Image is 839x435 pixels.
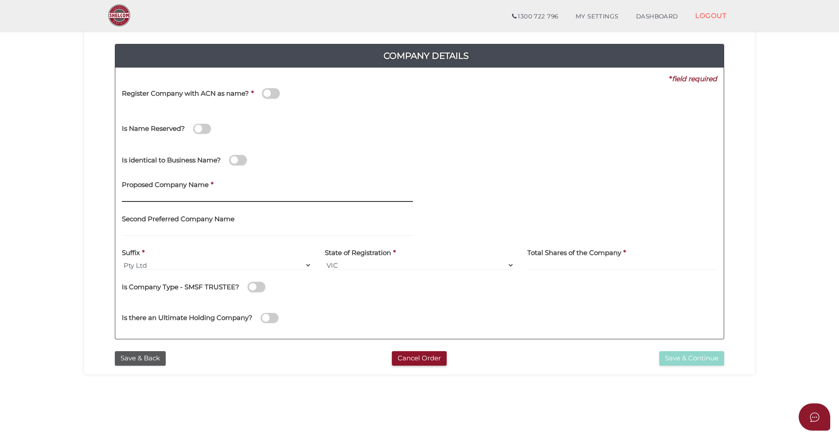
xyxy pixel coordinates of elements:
[659,351,724,366] button: Save & Continue
[503,8,567,25] a: 1300 722 796
[122,249,140,257] h4: Suffix
[686,7,735,25] a: LOGOUT
[122,49,730,63] h4: Company Details
[122,314,252,322] h4: Is there an Ultimate Holding Company?
[122,90,249,97] h4: Register Company with ACN as name?
[567,8,627,25] a: MY SETTINGS
[122,125,185,133] h4: Is Name Reserved?
[799,403,830,431] button: Open asap
[122,157,221,164] h4: Is identical to Business Name?
[122,181,209,189] h4: Proposed Company Name
[672,75,717,83] i: field required
[527,249,621,257] h4: Total Shares of the Company
[122,284,239,291] h4: Is Company Type - SMSF TRUSTEE?
[325,249,391,257] h4: State of Registration
[392,351,447,366] button: Cancel Order
[115,351,166,366] button: Save & Back
[627,8,687,25] a: DASHBOARD
[122,216,235,223] h4: Second Preferred Company Name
